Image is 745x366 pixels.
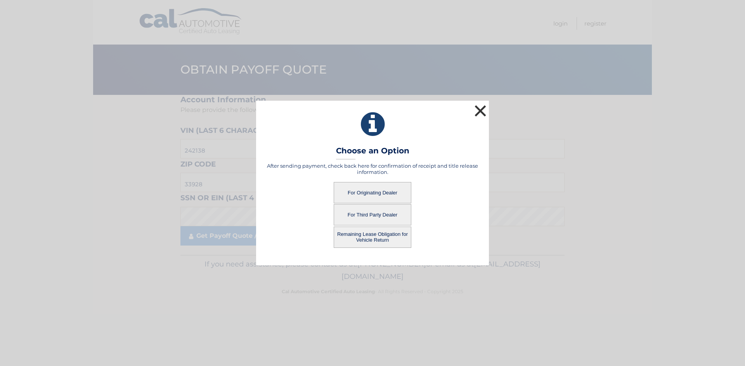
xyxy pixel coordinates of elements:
button: For Third Party Dealer [334,204,411,225]
button: For Originating Dealer [334,182,411,203]
h3: Choose an Option [336,146,409,160]
button: Remaining Lease Obligation for Vehicle Return [334,227,411,248]
button: × [473,103,488,119]
h5: After sending payment, check back here for confirmation of receipt and title release information. [266,163,479,175]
